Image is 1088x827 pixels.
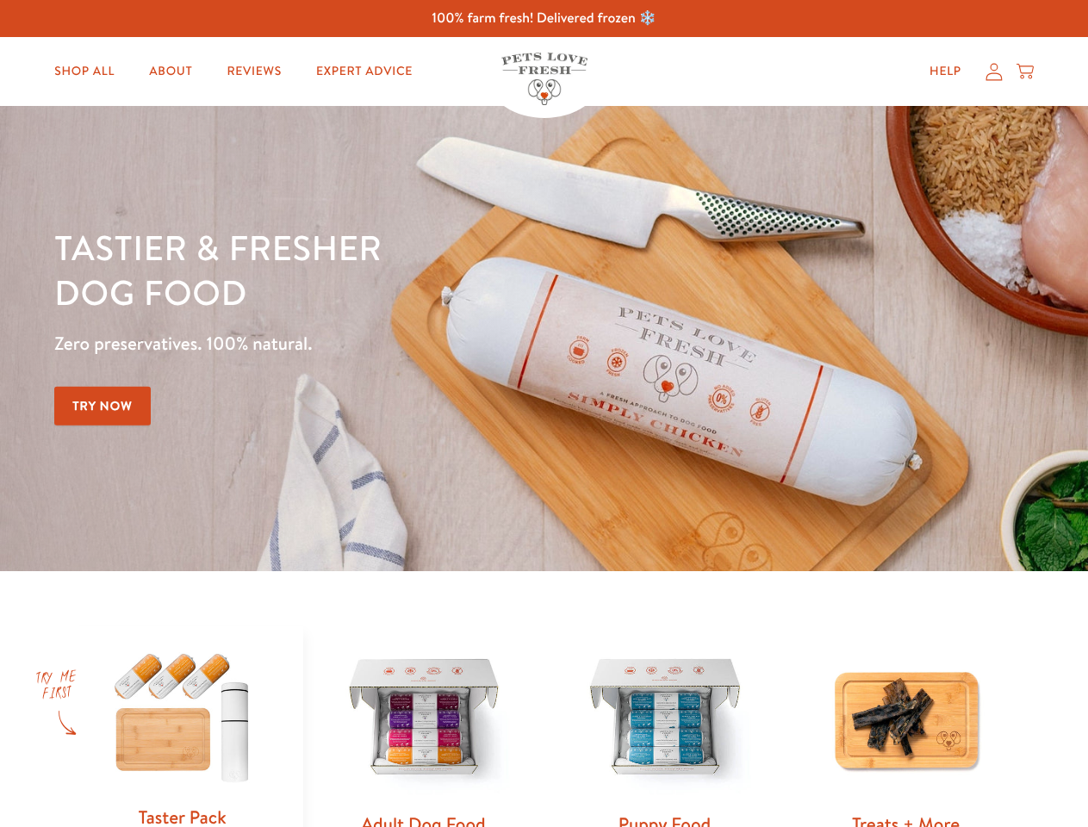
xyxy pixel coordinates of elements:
a: About [135,54,206,89]
a: Help [916,54,975,89]
a: Expert Advice [302,54,426,89]
h1: Tastier & fresher dog food [54,225,707,314]
a: Reviews [213,54,295,89]
p: Zero preservatives. 100% natural. [54,328,707,359]
a: Shop All [40,54,128,89]
a: Try Now [54,387,151,426]
img: Pets Love Fresh [501,53,588,105]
